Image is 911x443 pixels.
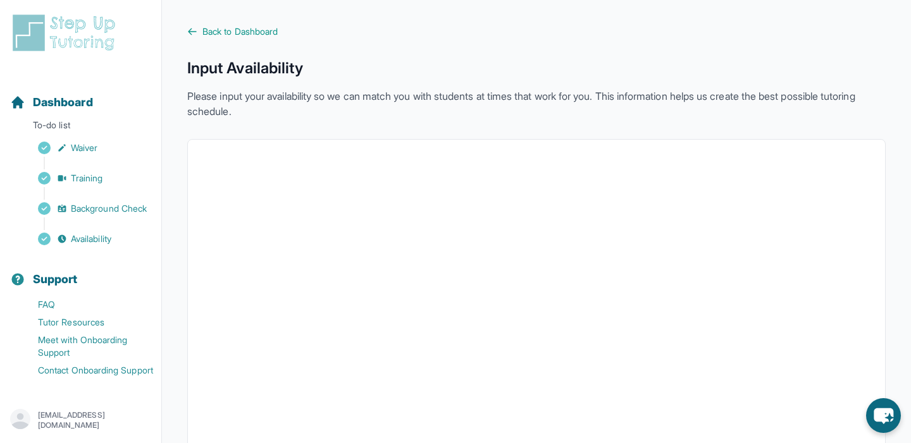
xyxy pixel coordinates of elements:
a: Training [10,169,161,187]
a: Contact Onboarding Support [10,361,161,379]
span: Availability [71,233,111,245]
button: chat-button [866,398,901,433]
button: Support [5,250,156,293]
a: Back to Dashboard [187,25,886,38]
a: FAQ [10,296,161,313]
button: [EMAIL_ADDRESS][DOMAIN_NAME] [10,409,151,432]
p: [EMAIL_ADDRESS][DOMAIN_NAME] [38,410,151,430]
a: Dashboard [10,94,93,111]
img: logo [10,13,123,53]
span: Back to Dashboard [202,25,278,38]
a: Meet with Onboarding Support [10,331,161,361]
span: Waiver [71,142,97,154]
a: Availability [10,230,161,248]
a: Waiver [10,139,161,157]
p: To-do list [5,119,156,137]
span: Dashboard [33,94,93,111]
h1: Input Availability [187,58,886,78]
p: Please input your availability so we can match you with students at times that work for you. This... [187,88,886,119]
button: Dashboard [5,73,156,116]
a: Background Check [10,200,161,217]
span: Support [33,270,78,288]
span: Training [71,172,103,185]
a: Tutor Resources [10,313,161,331]
span: Background Check [71,202,147,215]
